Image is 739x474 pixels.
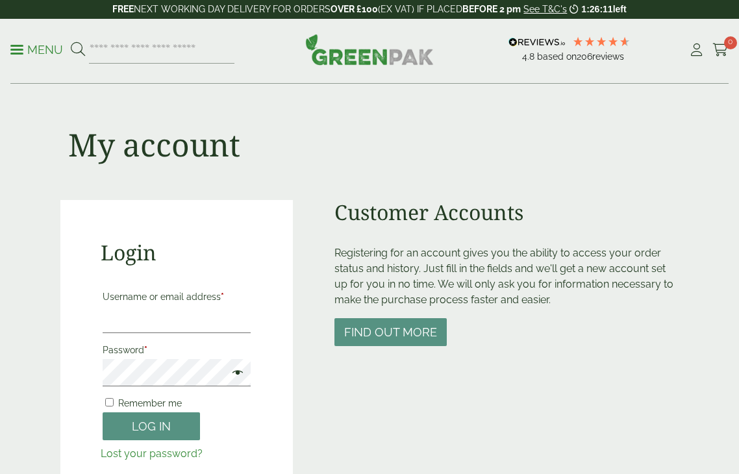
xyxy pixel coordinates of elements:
[68,126,240,164] h1: My account
[572,36,631,47] div: 4.79 Stars
[103,412,200,440] button: Log in
[462,4,521,14] strong: BEFORE 2 pm
[613,4,627,14] span: left
[712,44,729,56] i: Cart
[537,51,577,62] span: Based on
[105,398,114,406] input: Remember me
[508,38,565,47] img: REVIEWS.io
[581,4,612,14] span: 1:26:11
[712,40,729,60] a: 0
[10,42,63,55] a: Menu
[688,44,705,56] i: My Account
[334,327,447,339] a: Find out more
[112,4,134,14] strong: FREE
[305,34,434,65] img: GreenPak Supplies
[331,4,378,14] strong: OVER £100
[334,318,447,346] button: Find out more
[522,51,537,62] span: 4.8
[103,288,251,306] label: Username or email address
[724,36,737,49] span: 0
[101,447,203,460] a: Lost your password?
[118,398,182,408] span: Remember me
[592,51,624,62] span: reviews
[101,240,253,265] h2: Login
[577,51,592,62] span: 206
[334,245,679,308] p: Registering for an account gives you the ability to access your order status and history. Just fi...
[103,341,251,359] label: Password
[334,200,679,225] h2: Customer Accounts
[10,42,63,58] p: Menu
[523,4,567,14] a: See T&C's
